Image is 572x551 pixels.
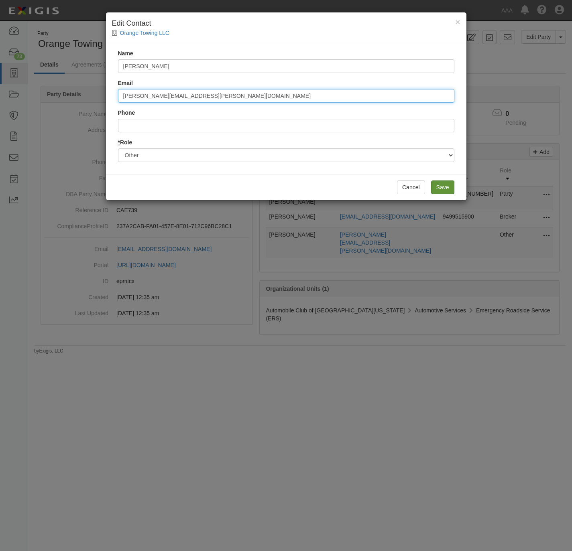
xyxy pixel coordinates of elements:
[397,180,425,194] button: Cancel
[118,109,135,117] label: Phone
[118,138,132,146] label: Role
[118,139,120,146] abbr: required
[120,30,169,36] a: Orange Towing LLC
[455,18,460,26] button: Close
[118,79,133,87] label: Email
[455,17,460,26] span: ×
[112,18,460,29] h4: Edit Contact
[431,180,454,194] input: Save
[118,49,133,57] label: Name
